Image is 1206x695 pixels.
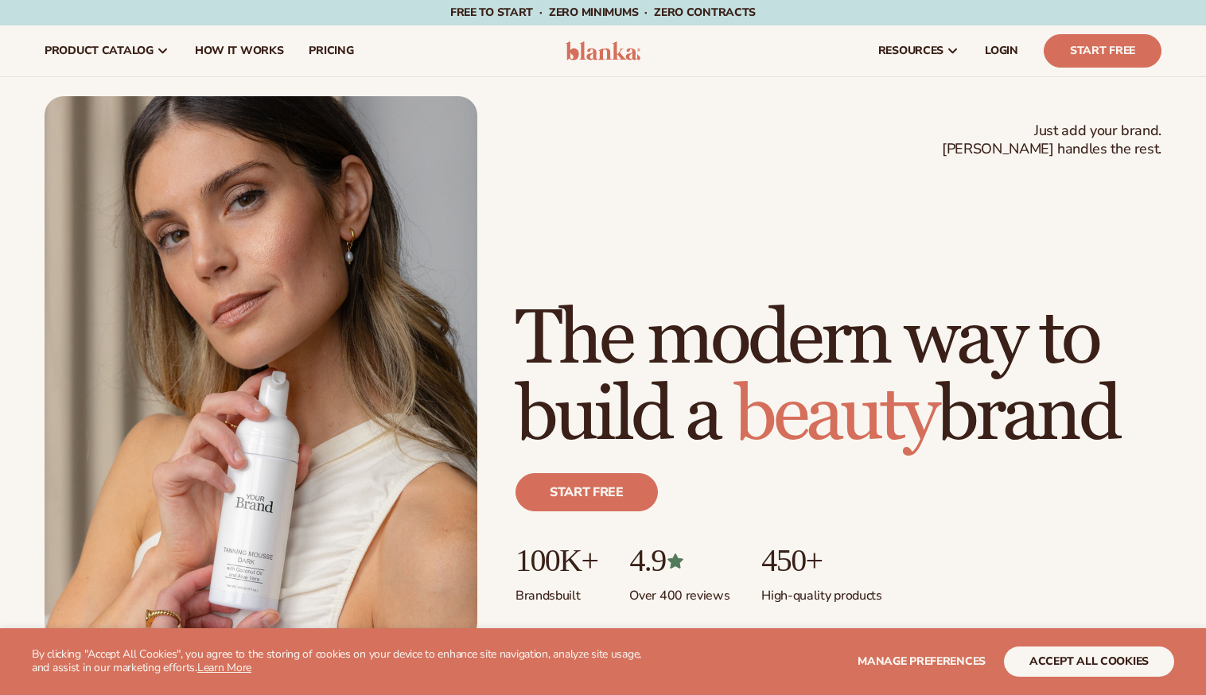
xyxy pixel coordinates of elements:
[629,578,729,604] p: Over 400 reviews
[296,25,366,76] a: pricing
[45,45,154,57] span: product catalog
[1044,34,1161,68] a: Start Free
[858,646,986,677] button: Manage preferences
[515,473,658,511] a: Start free
[515,543,597,578] p: 100K+
[734,369,936,462] span: beauty
[866,25,972,76] a: resources
[878,45,943,57] span: resources
[1004,646,1174,677] button: accept all cookies
[45,96,477,642] img: Female holding tanning mousse.
[32,25,182,76] a: product catalog
[761,578,881,604] p: High-quality products
[985,45,1018,57] span: LOGIN
[197,660,251,675] a: Learn More
[32,648,656,675] p: By clicking "Accept All Cookies", you agree to the storing of cookies on your device to enhance s...
[195,45,284,57] span: How It Works
[761,543,881,578] p: 450+
[942,122,1161,159] span: Just add your brand. [PERSON_NAME] handles the rest.
[629,543,729,578] p: 4.9
[450,5,756,20] span: Free to start · ZERO minimums · ZERO contracts
[309,45,353,57] span: pricing
[182,25,297,76] a: How It Works
[515,301,1161,454] h1: The modern way to build a brand
[566,41,641,60] img: logo
[858,654,986,669] span: Manage preferences
[972,25,1031,76] a: LOGIN
[515,578,597,604] p: Brands built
